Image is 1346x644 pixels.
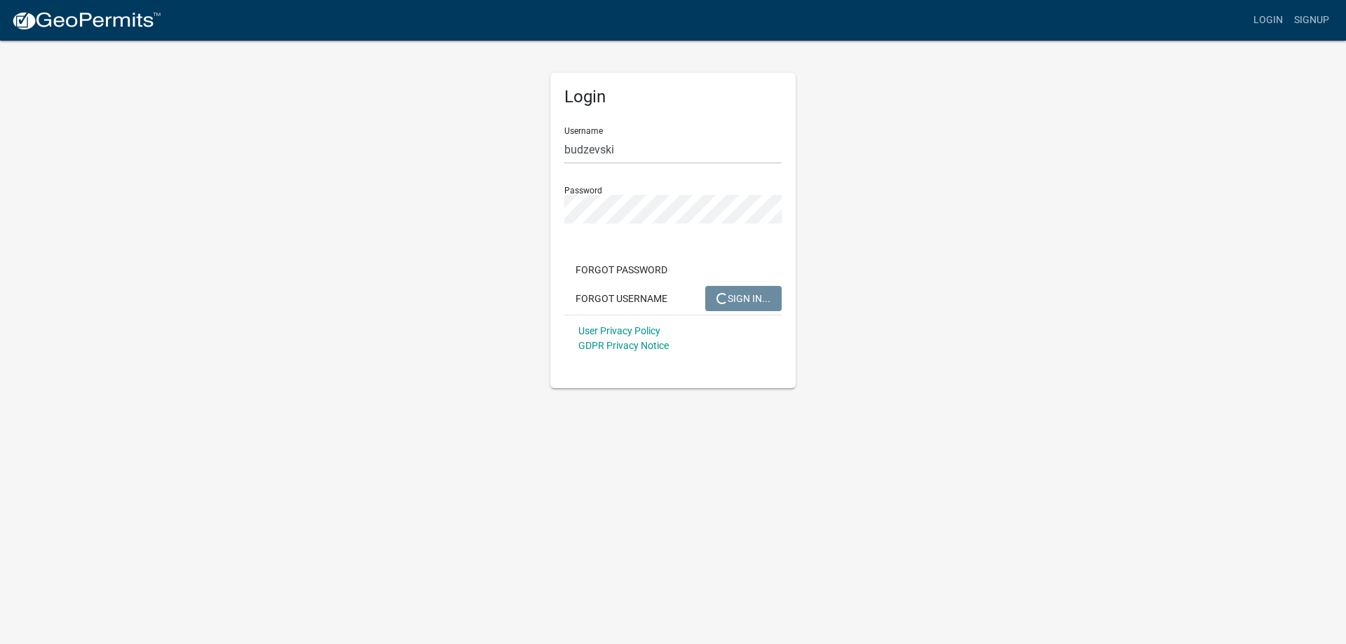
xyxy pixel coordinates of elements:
button: Forgot Username [564,286,679,311]
button: SIGN IN... [705,286,782,311]
a: GDPR Privacy Notice [578,340,669,351]
button: Forgot Password [564,257,679,282]
a: User Privacy Policy [578,325,660,336]
a: Signup [1289,7,1335,34]
span: SIGN IN... [716,292,770,303]
a: Login [1248,7,1289,34]
h5: Login [564,87,782,107]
